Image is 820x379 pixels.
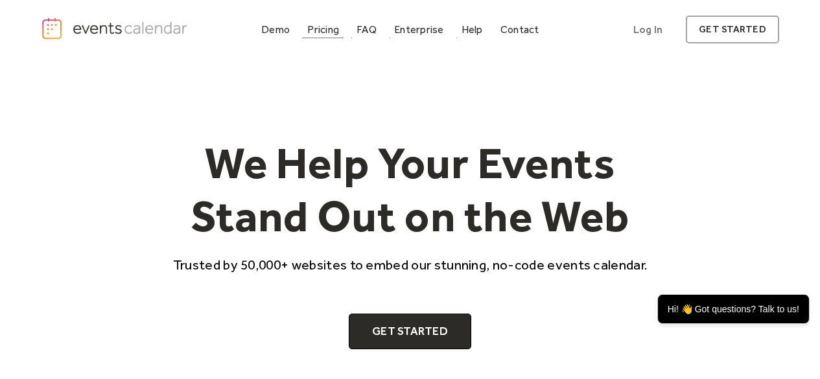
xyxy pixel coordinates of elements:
p: Trusted by 50,000+ websites to embed our stunning, no-code events calendar. [161,255,659,274]
a: get started [686,16,779,43]
a: Demo [256,21,295,38]
div: Help [462,26,483,33]
a: Pricing [302,21,344,38]
a: Help [456,21,488,38]
div: Demo [261,26,290,33]
div: FAQ [357,26,377,33]
h1: We Help Your Events Stand Out on the Web [161,137,659,242]
a: Log In [620,16,675,43]
div: Pricing [307,26,339,33]
a: FAQ [351,21,382,38]
a: Contact [495,21,545,38]
a: Get Started [349,314,471,350]
a: Enterprise [389,21,449,38]
div: Contact [500,26,539,33]
a: home [41,17,191,40]
div: Enterprise [394,26,443,33]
